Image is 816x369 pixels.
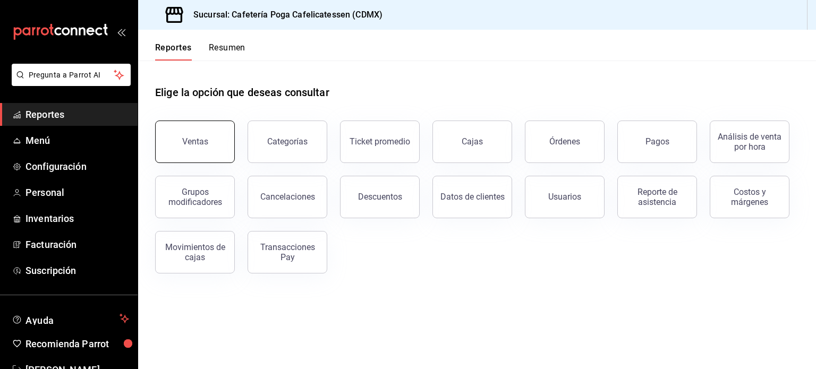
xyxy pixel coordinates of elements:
[432,121,512,163] button: Cajas
[117,28,125,36] button: open_drawer_menu
[548,192,581,202] div: Usuarios
[340,176,420,218] button: Descuentos
[155,176,235,218] button: Grupos modificadores
[358,192,402,202] div: Descuentos
[25,237,129,252] span: Facturación
[260,192,315,202] div: Cancelaciones
[525,176,605,218] button: Usuarios
[25,337,129,351] span: Recomienda Parrot
[25,107,129,122] span: Reportes
[254,242,320,262] div: Transacciones Pay
[248,176,327,218] button: Cancelaciones
[624,187,690,207] div: Reporte de asistencia
[549,136,580,147] div: Órdenes
[155,42,192,61] button: Reportes
[710,121,789,163] button: Análisis de venta por hora
[717,187,783,207] div: Costos y márgenes
[155,121,235,163] button: Ventas
[440,192,505,202] div: Datos de clientes
[645,136,669,147] div: Pagos
[25,159,129,174] span: Configuración
[162,242,228,262] div: Movimientos de cajas
[25,133,129,148] span: Menú
[617,121,697,163] button: Pagos
[155,231,235,273] button: Movimientos de cajas
[340,121,420,163] button: Ticket promedio
[525,121,605,163] button: Órdenes
[248,121,327,163] button: Categorías
[710,176,789,218] button: Costos y márgenes
[185,8,382,21] h3: Sucursal: Cafetería Poga Cafelicatessen (CDMX)
[462,136,483,147] div: Cajas
[350,136,410,147] div: Ticket promedio
[25,211,129,226] span: Inventarios
[209,42,245,61] button: Resumen
[155,84,329,100] h1: Elige la opción que deseas consultar
[432,176,512,218] button: Datos de clientes
[155,42,245,61] div: navigation tabs
[717,132,783,152] div: Análisis de venta por hora
[25,185,129,200] span: Personal
[25,312,115,325] span: Ayuda
[12,64,131,86] button: Pregunta a Parrot AI
[29,70,114,81] span: Pregunta a Parrot AI
[162,187,228,207] div: Grupos modificadores
[182,136,208,147] div: Ventas
[25,263,129,278] span: Suscripción
[617,176,697,218] button: Reporte de asistencia
[7,77,131,88] a: Pregunta a Parrot AI
[248,231,327,273] button: Transacciones Pay
[267,136,308,147] div: Categorías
